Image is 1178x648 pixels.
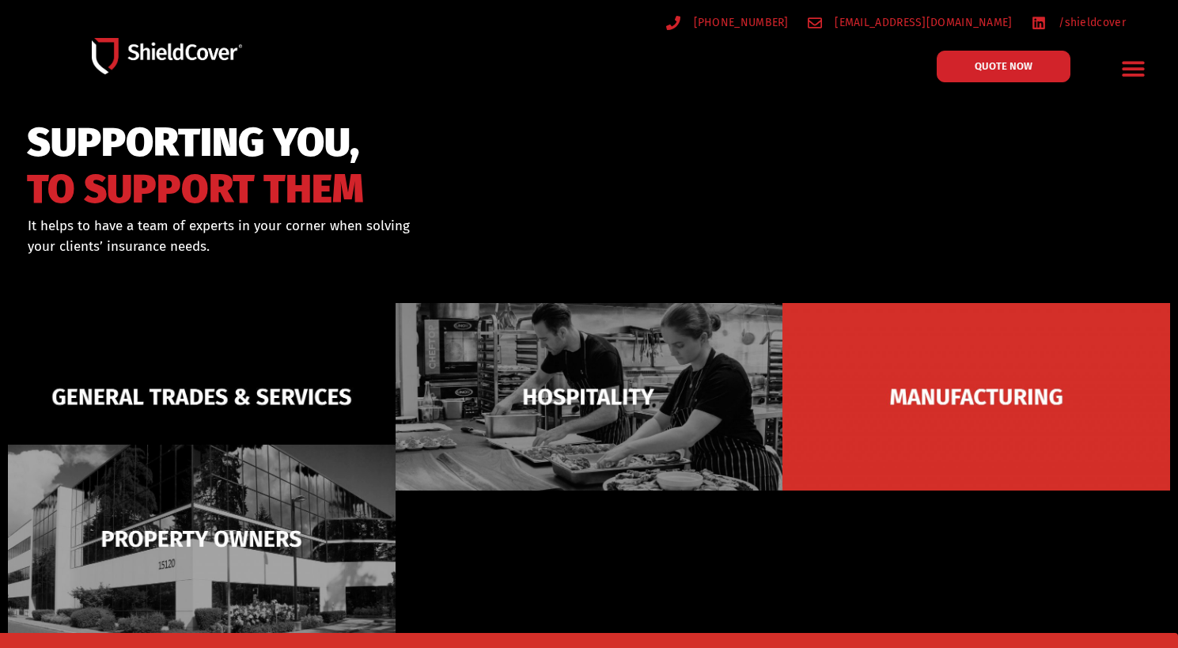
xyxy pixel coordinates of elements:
[1115,50,1152,87] div: Menu Toggle
[808,13,1013,32] a: [EMAIL_ADDRESS][DOMAIN_NAME]
[937,51,1070,82] a: QUOTE NOW
[690,13,789,32] span: [PHONE_NUMBER]
[92,38,242,75] img: Shield-Cover-Underwriting-Australia-logo-full
[28,216,664,256] div: It helps to have a team of experts in your corner when solving
[1055,13,1126,32] span: /shieldcover
[1032,13,1126,32] a: /shieldcover
[27,127,364,159] span: SUPPORTING YOU,
[975,61,1032,71] span: QUOTE NOW
[666,13,789,32] a: [PHONE_NUMBER]
[28,237,664,257] p: your clients’ insurance needs.
[831,13,1012,32] span: [EMAIL_ADDRESS][DOMAIN_NAME]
